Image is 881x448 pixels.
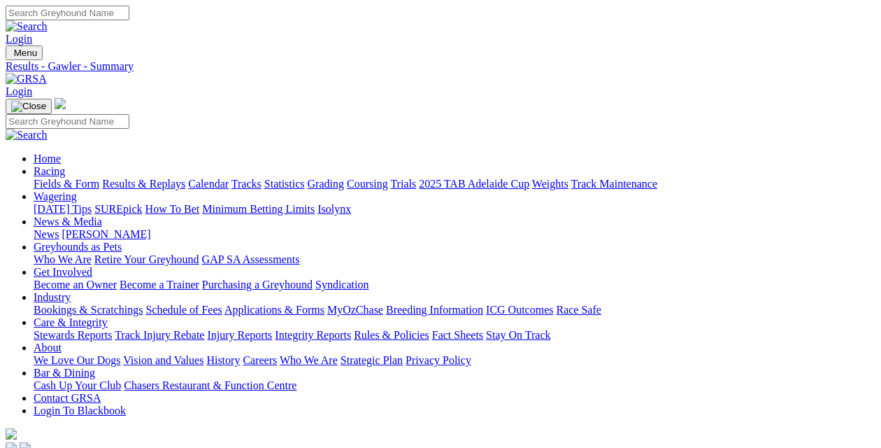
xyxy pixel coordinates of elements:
[34,367,95,379] a: Bar & Dining
[34,165,65,177] a: Racing
[432,329,483,341] a: Fact Sheets
[6,99,52,114] button: Toggle navigation
[6,85,32,97] a: Login
[532,178,568,190] a: Weights
[34,266,92,278] a: Get Involved
[354,329,429,341] a: Rules & Policies
[34,178,875,190] div: Racing
[386,304,483,316] a: Breeding Information
[34,279,875,291] div: Get Involved
[94,203,142,215] a: SUREpick
[34,392,101,404] a: Contact GRSA
[34,304,875,316] div: Industry
[34,405,126,416] a: Login To Blackbook
[34,329,875,342] div: Care & Integrity
[571,178,657,190] a: Track Maintenance
[34,329,112,341] a: Stewards Reports
[486,304,553,316] a: ICG Outcomes
[6,33,32,45] a: Login
[275,329,351,341] a: Integrity Reports
[34,304,143,316] a: Bookings & Scratchings
[406,354,471,366] a: Privacy Policy
[207,329,272,341] a: Injury Reports
[11,101,46,112] img: Close
[231,178,262,190] a: Tracks
[34,190,77,202] a: Wagering
[34,379,875,392] div: Bar & Dining
[34,178,99,190] a: Fields & Form
[34,203,875,216] div: Wagering
[34,354,120,366] a: We Love Our Dogs
[34,203,92,215] a: [DATE] Tips
[34,241,122,253] a: Greyhounds as Pets
[34,253,875,266] div: Greyhounds as Pets
[115,329,204,341] a: Track Injury Rebate
[124,379,296,391] a: Chasers Restaurant & Function Centre
[347,178,388,190] a: Coursing
[6,60,875,73] a: Results - Gawler - Summary
[145,304,222,316] a: Schedule of Fees
[264,178,305,190] a: Statistics
[145,203,200,215] a: How To Bet
[280,354,338,366] a: Who We Are
[34,342,62,353] a: About
[55,98,66,109] img: logo-grsa-white.png
[202,203,315,215] a: Minimum Betting Limits
[6,428,17,440] img: logo-grsa-white.png
[120,279,199,290] a: Become a Trainer
[243,354,277,366] a: Careers
[6,73,47,85] img: GRSA
[206,354,240,366] a: History
[34,291,71,303] a: Industry
[6,20,48,33] img: Search
[34,228,875,241] div: News & Media
[486,329,550,341] a: Stay On Track
[6,129,48,141] img: Search
[6,114,129,129] input: Search
[94,253,199,265] a: Retire Your Greyhound
[34,253,92,265] a: Who We Are
[34,279,117,290] a: Become an Owner
[34,379,121,391] a: Cash Up Your Club
[34,228,59,240] a: News
[390,178,416,190] a: Trials
[6,45,43,60] button: Toggle navigation
[6,6,129,20] input: Search
[224,304,324,316] a: Applications & Forms
[34,153,61,164] a: Home
[202,253,300,265] a: GAP SA Assessments
[102,178,185,190] a: Results & Replays
[14,48,37,58] span: Menu
[123,354,203,366] a: Vision and Values
[341,354,403,366] a: Strategic Plan
[34,316,108,328] a: Care & Integrity
[62,228,150,240] a: [PERSON_NAME]
[308,178,344,190] a: Grading
[188,178,229,190] a: Calendar
[419,178,529,190] a: 2025 TAB Adelaide Cup
[34,216,102,227] a: News & Media
[315,279,368,290] a: Syndication
[34,354,875,367] div: About
[556,304,601,316] a: Race Safe
[327,304,383,316] a: MyOzChase
[317,203,351,215] a: Isolynx
[202,279,313,290] a: Purchasing a Greyhound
